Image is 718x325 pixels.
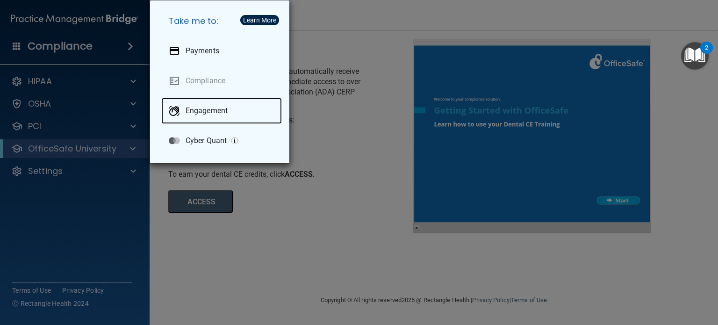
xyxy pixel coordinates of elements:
[186,136,227,145] p: Cyber Quant
[161,98,282,124] a: Engagement
[681,42,709,70] button: Open Resource Center, 2 new notifications
[186,106,228,116] p: Engagement
[161,38,282,64] a: Payments
[161,8,282,34] h5: Take me to:
[186,46,219,56] p: Payments
[705,48,708,60] div: 2
[161,128,282,154] a: Cyber Quant
[161,68,282,94] a: Compliance
[240,15,279,25] button: Learn More
[243,17,276,23] div: Learn More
